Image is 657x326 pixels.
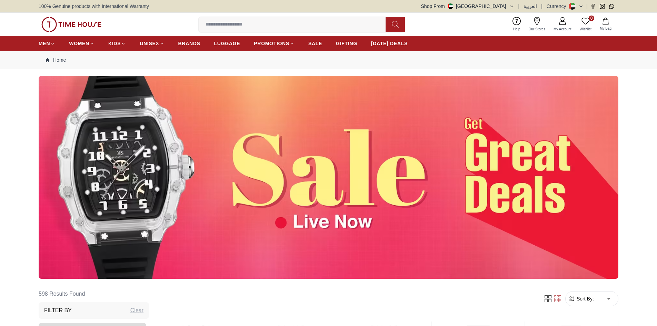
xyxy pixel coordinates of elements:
[41,17,101,32] img: ...
[586,3,588,10] span: |
[371,40,408,47] span: [DATE] DEALS
[577,27,594,32] span: Wishlist
[421,3,514,10] button: Shop From[GEOGRAPHIC_DATA]
[541,3,542,10] span: |
[44,306,72,315] h3: Filter By
[525,16,549,33] a: Our Stores
[140,37,164,50] a: UNISEX
[547,3,569,10] div: Currency
[575,295,594,302] span: Sort By:
[448,3,453,9] img: United Arab Emirates
[69,40,89,47] span: WOMEN
[39,286,149,302] h6: 598 Results Found
[551,27,574,32] span: My Account
[568,295,594,302] button: Sort By:
[597,26,614,31] span: My Bag
[590,4,596,9] a: Facebook
[371,37,408,50] a: [DATE] DEALS
[254,37,295,50] a: PROMOTIONS
[108,40,121,47] span: KIDS
[596,16,616,32] button: My Bag
[600,4,605,9] a: Instagram
[576,16,596,33] a: 0Wishlist
[526,27,548,32] span: Our Stores
[308,40,322,47] span: SALE
[39,51,618,69] nav: Breadcrumb
[178,40,200,47] span: BRANDS
[308,37,322,50] a: SALE
[108,37,126,50] a: KIDS
[518,3,520,10] span: |
[214,40,240,47] span: LUGGAGE
[39,37,55,50] a: MEN
[178,37,200,50] a: BRANDS
[336,40,357,47] span: GIFTING
[140,40,159,47] span: UNISEX
[46,57,66,63] a: Home
[336,37,357,50] a: GIFTING
[510,27,523,32] span: Help
[589,16,594,21] span: 0
[39,3,149,10] span: 100% Genuine products with International Warranty
[130,306,143,315] div: Clear
[69,37,94,50] a: WOMEN
[254,40,289,47] span: PROMOTIONS
[39,40,50,47] span: MEN
[509,16,525,33] a: Help
[214,37,240,50] a: LUGGAGE
[39,76,618,279] img: ...
[524,3,537,10] button: العربية
[609,4,614,9] a: Whatsapp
